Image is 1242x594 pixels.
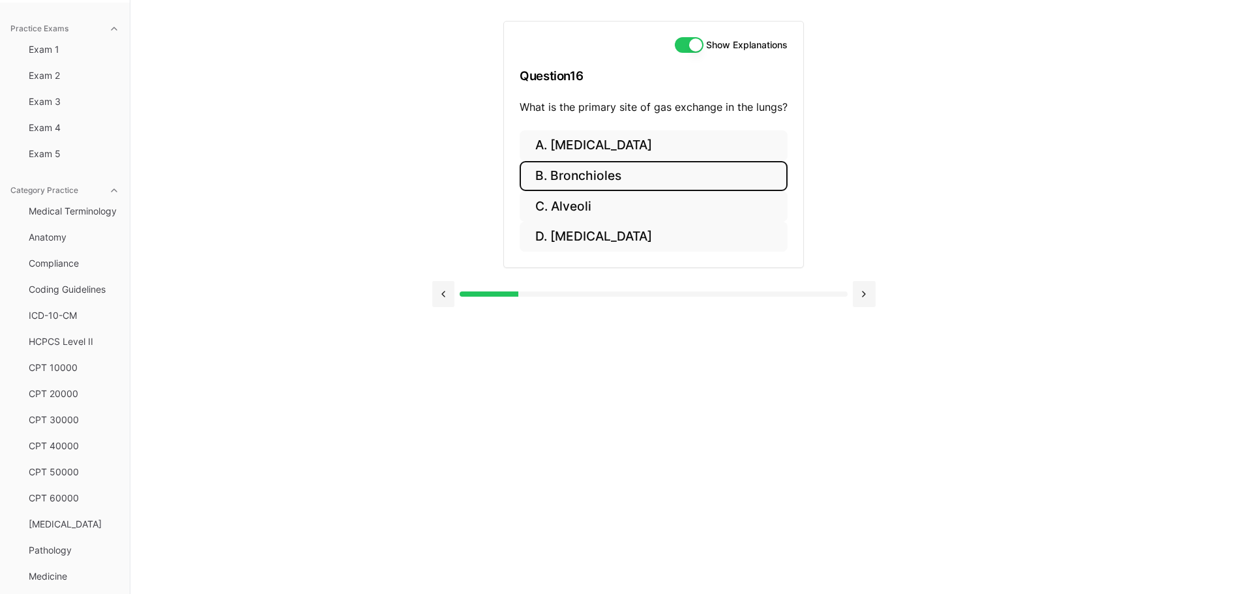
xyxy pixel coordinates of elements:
[23,488,125,509] button: CPT 60000
[23,279,125,300] button: Coding Guidelines
[23,566,125,587] button: Medicine
[29,121,119,134] span: Exam 4
[29,544,119,557] span: Pathology
[29,95,119,108] span: Exam 3
[520,191,788,222] button: C. Alveoli
[520,161,788,192] button: B. Bronchioles
[29,43,119,56] span: Exam 1
[23,331,125,352] button: HCPCS Level II
[29,309,119,322] span: ICD-10-CM
[23,462,125,483] button: CPT 50000
[23,65,125,86] button: Exam 2
[29,439,119,453] span: CPT 40000
[23,383,125,404] button: CPT 20000
[706,40,788,50] label: Show Explanations
[23,117,125,138] button: Exam 4
[23,143,125,164] button: Exam 5
[23,305,125,326] button: ICD-10-CM
[23,436,125,456] button: CPT 40000
[29,231,119,244] span: Anatomy
[23,540,125,561] button: Pathology
[29,283,119,296] span: Coding Guidelines
[520,130,788,161] button: A. [MEDICAL_DATA]
[29,518,119,531] span: [MEDICAL_DATA]
[23,409,125,430] button: CPT 30000
[29,413,119,426] span: CPT 30000
[520,222,788,252] button: D. [MEDICAL_DATA]
[29,361,119,374] span: CPT 10000
[23,227,125,248] button: Anatomy
[29,387,119,400] span: CPT 20000
[29,257,119,270] span: Compliance
[29,205,119,218] span: Medical Terminology
[23,357,125,378] button: CPT 10000
[5,180,125,201] button: Category Practice
[29,466,119,479] span: CPT 50000
[520,99,788,115] p: What is the primary site of gas exchange in the lungs?
[29,570,119,583] span: Medicine
[23,514,125,535] button: [MEDICAL_DATA]
[520,57,788,95] h3: Question 16
[23,91,125,112] button: Exam 3
[29,492,119,505] span: CPT 60000
[23,201,125,222] button: Medical Terminology
[29,335,119,348] span: HCPCS Level II
[29,69,119,82] span: Exam 2
[29,147,119,160] span: Exam 5
[23,39,125,60] button: Exam 1
[23,253,125,274] button: Compliance
[5,18,125,39] button: Practice Exams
